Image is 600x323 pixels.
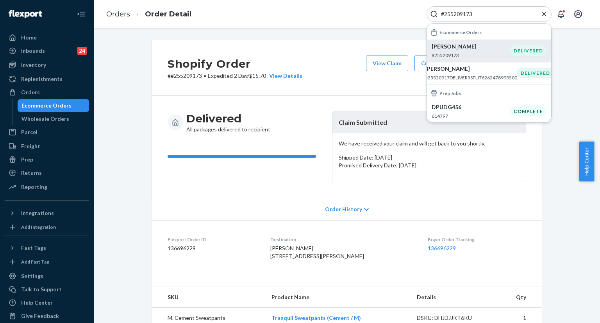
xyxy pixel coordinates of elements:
[510,45,546,56] div: DELIVERED
[432,113,510,119] p: 614797
[21,128,37,136] div: Parcel
[271,314,361,321] a: Tranquil Sweatpants (Cement / M)
[208,72,247,79] span: Expedited 2 Day
[517,68,554,78] div: DELIVERED
[5,270,89,282] a: Settings
[21,258,49,265] div: Add Fast Tag
[270,236,416,243] dt: Destination
[5,153,89,166] a: Prep
[5,126,89,138] a: Parcel
[5,310,89,322] button: Give Feedback
[21,34,37,41] div: Home
[21,224,56,230] div: Add Integration
[411,287,496,308] th: Details
[510,106,546,116] div: Complete
[270,245,364,259] span: [PERSON_NAME] [STREET_ADDRESS][PERSON_NAME]
[186,111,270,126] h3: Delivered
[21,102,71,109] div: Ecommerce Orders
[540,10,548,18] button: Close Search
[432,43,510,50] p: [PERSON_NAME]
[366,56,408,71] button: View Claim
[73,6,89,22] button: Close Navigation
[5,140,89,153] a: Freight
[266,72,302,80] button: View Details
[21,299,53,307] div: Help Center
[439,30,482,35] h6: Ecommerce Orders
[21,142,40,150] div: Freight
[553,6,569,22] button: Open notifications
[9,10,42,18] img: Flexport logo
[21,47,45,55] div: Inbounds
[21,88,40,96] div: Orders
[417,314,490,322] div: DSKU: DHJDJJKT6KU
[414,56,465,71] button: Create Return
[425,65,517,73] p: [PERSON_NAME]
[77,47,87,55] div: 24
[152,287,265,308] th: SKU
[21,156,33,163] div: Prep
[21,169,42,177] div: Returns
[100,3,198,26] ol: breadcrumbs
[21,312,59,320] div: Give Feedback
[168,72,302,80] p: # #255209173 / $15.70
[428,236,526,243] dt: Buyer Order Tracking
[5,73,89,85] a: Replenishments
[5,242,89,254] button: Fast Tags
[425,74,517,81] p: #25520917DELIVERRSPLIT6262478995500
[265,287,410,308] th: Product Name
[5,31,89,44] a: Home
[168,236,258,243] dt: Flexport Order ID
[428,245,456,251] a: 136696229
[5,181,89,193] a: Reporting
[432,103,510,111] p: DPUDG456
[570,6,586,22] button: Open account menu
[339,140,520,147] p: We have received your claim and will get back to you shortly.
[438,10,534,18] input: Search Input
[5,59,89,71] a: Inventory
[439,91,461,96] h6: Prep Jobs
[21,285,62,293] div: Talk to Support
[18,99,89,112] a: Ecommerce Orders
[325,205,362,213] span: Order History
[339,161,520,169] p: Promised Delivery Date: [DATE]
[5,283,89,296] a: Talk to Support
[21,75,62,83] div: Replenishments
[5,207,89,219] button: Integrations
[496,287,542,308] th: Qty
[106,10,130,18] a: Orders
[432,52,510,59] p: #255209173
[5,296,89,309] a: Help Center
[168,56,302,72] h2: Shopify Order
[5,257,89,267] a: Add Fast Tag
[145,10,191,18] a: Order Detail
[18,113,89,125] a: Wholesale Orders
[339,154,520,161] p: Shipped Date: [DATE]
[21,244,46,252] div: Fast Tags
[5,86,89,99] a: Orders
[168,244,258,252] dd: 136696229
[204,72,206,79] span: •
[21,272,43,280] div: Settings
[21,61,46,69] div: Inventory
[21,115,69,123] div: Wholesale Orders
[5,45,89,57] a: Inbounds24
[5,167,89,179] a: Returns
[579,142,594,181] button: Help Center
[186,111,270,133] div: All packages delivered to recipient
[21,209,54,217] div: Integrations
[430,10,438,18] svg: Search Icon
[5,223,89,232] a: Add Integration
[332,112,526,133] header: Claim Submitted
[21,183,47,191] div: Reporting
